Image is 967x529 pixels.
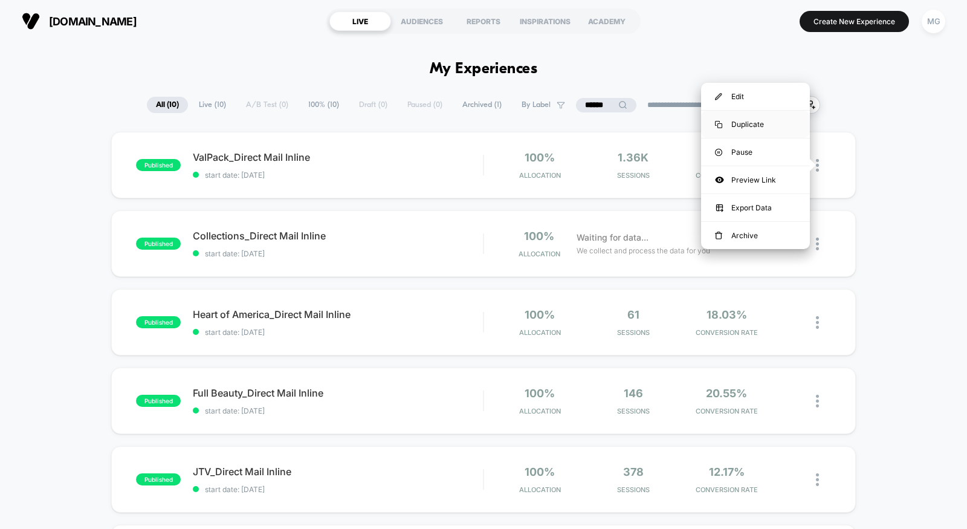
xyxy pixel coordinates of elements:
img: menu [715,149,722,156]
span: 100% [524,230,554,242]
img: close [816,473,819,486]
span: start date: [DATE] [193,406,483,415]
div: AUDIENCES [391,11,453,31]
div: Edit [701,83,810,110]
span: 1.36k [618,151,648,164]
span: published [136,159,181,171]
span: start date: [DATE] [193,485,483,494]
span: 100% [525,308,555,321]
img: close [816,316,819,329]
span: CONVERSION RATE [683,407,771,415]
span: 146 [624,387,643,400]
span: [DOMAIN_NAME] [49,15,137,28]
button: MG [918,9,949,34]
img: Visually logo [22,12,40,30]
span: published [136,395,181,407]
span: 20.55% [706,387,747,400]
div: MG [922,10,945,33]
button: Create New Experience [800,11,909,32]
span: Live ( 10 ) [190,97,235,113]
span: We collect and process the data for you [577,245,710,256]
span: Allocation [519,328,561,337]
img: close [816,159,819,172]
span: 100% [525,151,555,164]
div: Export Data [701,194,810,221]
span: start date: [DATE] [193,170,483,180]
span: CONVERSION RATE [683,328,771,337]
span: start date: [DATE] [193,328,483,337]
img: close [816,395,819,407]
span: Sessions [589,485,677,494]
img: close [816,238,819,250]
img: menu [715,232,722,240]
span: Sessions [589,407,677,415]
span: Archived ( 1 ) [453,97,511,113]
span: 100% ( 10 ) [299,97,348,113]
h1: My Experiences [430,60,538,78]
span: Allocation [519,250,560,258]
img: menu [715,121,722,128]
span: CONVERSION RATE [683,171,771,180]
span: Allocation [519,485,561,494]
span: published [136,238,181,250]
button: [DOMAIN_NAME] [18,11,140,31]
span: 12.17% [709,466,745,478]
div: LIVE [329,11,391,31]
span: All ( 10 ) [147,97,188,113]
span: Waiting for data... [577,231,648,244]
span: Allocation [519,407,561,415]
div: REPORTS [453,11,514,31]
span: start date: [DATE] [193,249,483,258]
div: INSPIRATIONS [514,11,576,31]
span: Collections_Direct Mail Inline [193,230,483,242]
span: 100% [525,466,555,478]
span: 100% [525,387,555,400]
span: CONVERSION RATE [683,485,771,494]
span: Sessions [589,328,677,337]
span: published [136,316,181,328]
span: published [136,473,181,485]
span: 61 [627,308,639,321]
span: Allocation [519,171,561,180]
span: ValPack_Direct Mail Inline [193,151,483,163]
span: JTV_Direct Mail Inline [193,466,483,478]
span: Sessions [589,171,677,180]
div: ACADEMY [576,11,638,31]
div: Preview Link [701,166,810,193]
div: Archive [701,222,810,249]
img: menu [715,93,722,100]
div: Duplicate [701,111,810,138]
span: Full Beauty_Direct Mail Inline [193,387,483,399]
div: Pause [701,138,810,166]
span: By Label [522,100,551,109]
span: 18.03% [707,308,747,321]
span: Heart of America_Direct Mail Inline [193,308,483,320]
span: 378 [623,466,644,478]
